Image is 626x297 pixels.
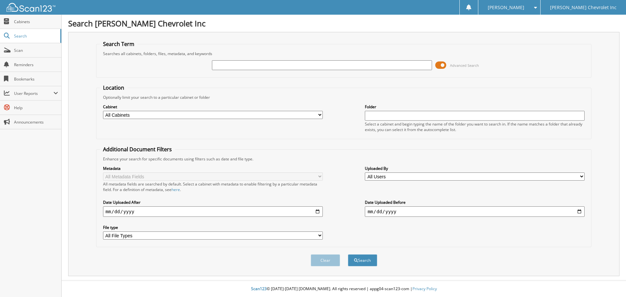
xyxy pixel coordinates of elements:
label: Date Uploaded After [103,200,323,205]
span: Announcements [14,119,58,125]
div: © [DATE]-[DATE] [DOMAIN_NAME]. All rights reserved | appg04-scan123-com | [62,281,626,297]
span: Cabinets [14,19,58,24]
button: Clear [311,254,340,266]
label: Metadata [103,166,323,171]
span: [PERSON_NAME] [488,6,524,9]
span: Search [14,33,57,39]
label: Folder [365,104,585,110]
legend: Location [100,84,127,91]
input: end [365,206,585,217]
img: scan123-logo-white.svg [7,3,55,12]
span: Bookmarks [14,76,58,82]
span: Scan123 [251,286,267,291]
span: Help [14,105,58,111]
span: Reminders [14,62,58,67]
legend: Search Term [100,40,138,48]
div: All metadata fields are searched by default. Select a cabinet with metadata to enable filtering b... [103,181,323,192]
div: Searches all cabinets, folders, files, metadata, and keywords [100,51,588,56]
h1: Search [PERSON_NAME] Chevrolet Inc [68,18,619,29]
div: Optionally limit your search to a particular cabinet or folder [100,95,588,100]
input: start [103,206,323,217]
label: Uploaded By [365,166,585,171]
label: Cabinet [103,104,323,110]
div: Enhance your search for specific documents using filters such as date and file type. [100,156,588,162]
span: Advanced Search [450,63,479,68]
label: Date Uploaded Before [365,200,585,205]
label: File type [103,225,323,230]
div: Select a cabinet and begin typing the name of the folder you want to search in. If the name match... [365,121,585,132]
span: User Reports [14,91,53,96]
a: here [171,187,180,192]
legend: Additional Document Filters [100,146,175,153]
a: Privacy Policy [412,286,437,291]
span: Scan [14,48,58,53]
span: [PERSON_NAME] Chevrolet Inc [550,6,617,9]
button: Search [348,254,377,266]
